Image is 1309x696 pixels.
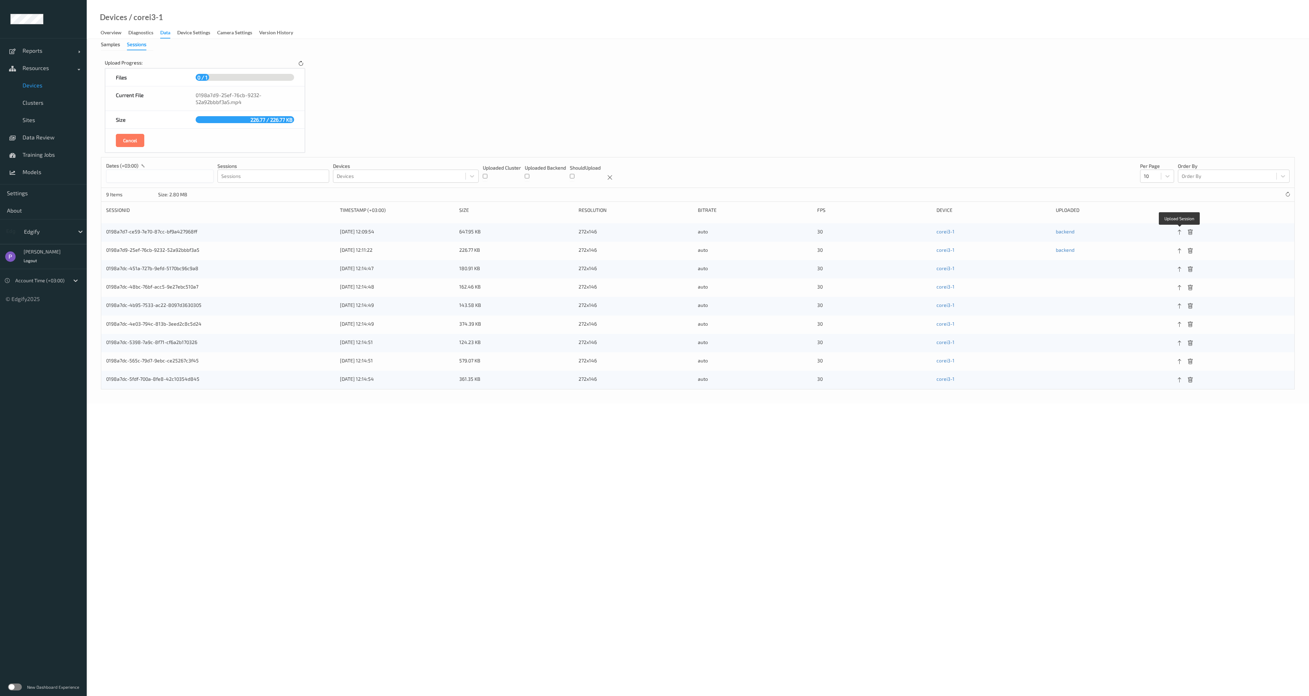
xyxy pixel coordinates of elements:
div: [DATE] 12:14:51 [340,357,454,364]
div: device [936,207,1051,214]
div: Data [160,29,170,38]
div: auto [698,376,812,384]
a: Samples [101,41,127,47]
p: Sessions [217,163,329,170]
div: 0198a7dc-4b95-7533-ac22-8097d3630305 [106,302,335,310]
div: [DATE] 12:11:22 [340,247,454,254]
div: 272x146 [579,265,693,274]
a: corei3-1 [936,339,955,345]
div: Device Settings [177,29,210,38]
p: Per Page [1140,163,1174,170]
a: corei3-1 [936,265,955,271]
div: Files [105,69,185,86]
div: Sessions [127,41,146,50]
div: 124.23 KB [459,339,574,347]
div: auto [698,357,812,366]
div: 30 [817,376,932,384]
div: 272x146 [579,339,693,347]
a: Data [160,28,177,38]
div: size [459,207,574,214]
a: corei3-1 [936,376,955,382]
div: auto [698,265,812,274]
div: 30 [817,247,932,255]
div: Samples [101,41,120,50]
div: 0198a7dc-451a-727b-9efd-5170bc96c9a8 [106,265,335,274]
a: Diagnostics [128,28,160,38]
p: dates (+03:00) [106,162,138,169]
div: 162.46 KB [459,283,574,292]
a: corei3-1 [936,247,955,253]
div: 30 [817,302,932,310]
div: 0198a7dc-4e03-794c-813b-3eed2c8c5d24 [106,320,335,329]
div: / corei3-1 [127,14,163,21]
p: Devices [333,163,479,170]
div: auto [698,247,812,255]
div: auto [698,339,812,347]
div: Upload Progress: [105,59,143,68]
div: 272x146 [579,320,693,329]
div: 272x146 [579,283,693,292]
div: fps [817,207,932,214]
div: 0198a7dc-5398-7a9c-8f71-cf6a2b170326 [106,339,335,347]
div: 143.58 KB [459,302,574,310]
div: resolution [579,207,693,214]
p: 9 Items [106,191,158,198]
a: corei3-1 [936,284,955,290]
a: corei3-1 [936,321,955,327]
div: auto [698,228,812,237]
div: 272x146 [579,228,693,237]
div: 361.35 KB [459,376,574,384]
div: 0198a7d9-25ef-76cb-9232-52a92bbbf3a5 [106,247,335,255]
div: 0198a7d7-ce59-7e70-87cc-bf9a427968ff [106,228,335,237]
a: corei3-1 [936,302,955,308]
a: Sessions [127,41,153,47]
div: 647.95 KB [459,228,574,237]
div: 0198a7dc-565c-79d7-9ebc-ce25267c3f45 [106,357,335,366]
div: Version History [259,29,293,38]
div: [DATE] 12:14:47 [340,265,454,272]
div: 30 [817,357,932,366]
div: 272x146 [579,247,693,255]
div: [DATE] 12:14:54 [340,376,454,383]
a: Camera Settings [217,28,259,38]
div: uploaded [1056,207,1170,214]
div: [DATE] 12:09:54 [340,228,454,235]
div: Size [105,111,185,128]
p: shouldUpload [570,164,601,171]
div: 30 [817,228,932,237]
div: 30 [817,283,932,292]
div: 579.07 KB [459,357,574,366]
div: 374.39 KB [459,320,574,329]
a: backend [1056,247,1075,253]
div: [DATE] 12:14:51 [340,339,454,346]
div: Size: 2.80 MB [158,191,187,198]
div: bitrate [698,207,812,214]
div: auto [698,320,812,329]
a: Version History [259,28,300,38]
a: Devices [100,14,127,21]
span: 226.77 / 226.77 KB [249,115,294,124]
div: 0198a7dc-48bc-76bf-acc5-9e27ebc510a7 [106,283,335,292]
div: auto [698,283,812,292]
button: Cancel [116,134,144,147]
p: Uploaded Backend [525,164,566,171]
div: Current File [105,86,185,111]
div: 30 [817,339,932,347]
div: sessionId [106,207,335,214]
div: Timestamp (+03:00) [340,207,454,214]
div: auto [698,302,812,310]
a: corei3-1 [936,229,955,234]
p: Uploaded Cluster [483,164,521,171]
div: 272x146 [579,376,693,384]
span: 0 / 1 [196,72,209,82]
div: 0198a7dc-5fdf-700a-8fe8-42c10354d845 [106,376,335,384]
div: 180.91 KB [459,265,574,274]
div: 272x146 [579,302,693,310]
a: Overview [101,28,128,38]
p: Order By [1178,163,1290,170]
a: corei3-1 [936,358,955,363]
div: 272x146 [579,357,693,366]
div: Camera Settings [217,29,252,38]
a: Device Settings [177,28,217,38]
a: backend [1056,229,1075,234]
